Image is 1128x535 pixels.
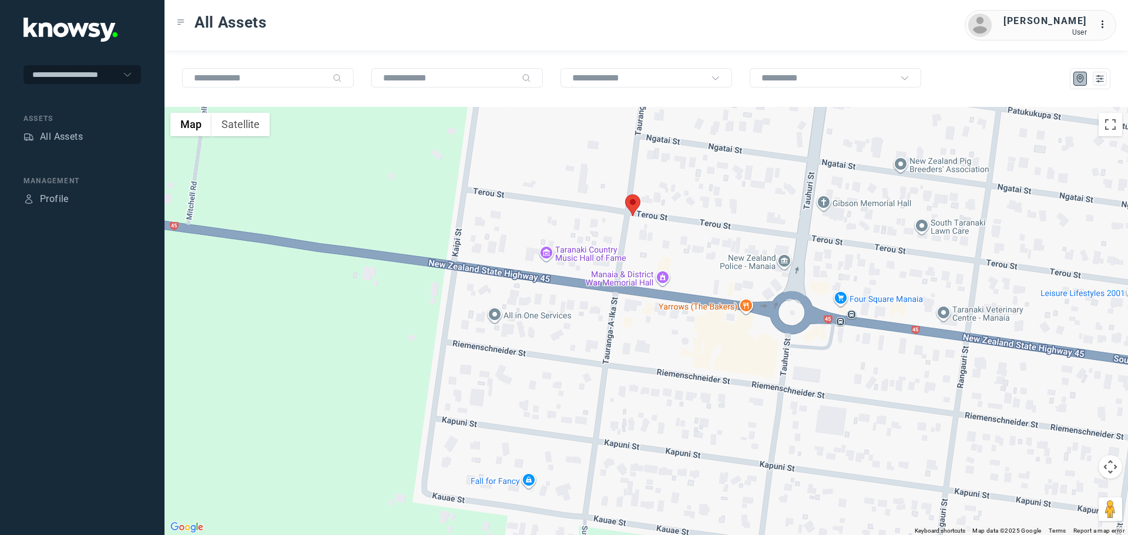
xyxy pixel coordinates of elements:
img: Application Logo [23,18,117,42]
div: Map [1075,73,1086,84]
div: Search [522,73,531,83]
img: Google [167,520,206,535]
div: Assets [23,113,141,124]
div: All Assets [40,130,83,144]
a: AssetsAll Assets [23,130,83,144]
a: Terms [1049,527,1066,534]
span: All Assets [194,12,267,33]
button: Show satellite imagery [211,113,270,136]
img: avatar.png [968,14,992,37]
button: Toggle fullscreen view [1099,113,1122,136]
a: Report a map error [1073,527,1124,534]
button: Show street map [170,113,211,136]
div: [PERSON_NAME] [1003,14,1087,28]
div: Assets [23,132,34,142]
div: Management [23,176,141,186]
div: Search [333,73,342,83]
div: List [1095,73,1105,84]
div: Profile [40,192,69,206]
a: ProfileProfile [23,192,69,206]
div: User [1003,28,1087,36]
a: Open this area in Google Maps (opens a new window) [167,520,206,535]
button: Map camera controls [1099,455,1122,479]
button: Drag Pegman onto the map to open Street View [1099,497,1122,521]
div: Profile [23,194,34,204]
tspan: ... [1099,20,1111,29]
span: Map data ©2025 Google [972,527,1041,534]
div: : [1099,18,1113,33]
div: Toggle Menu [177,18,185,26]
div: : [1099,18,1113,32]
button: Keyboard shortcuts [915,527,965,535]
